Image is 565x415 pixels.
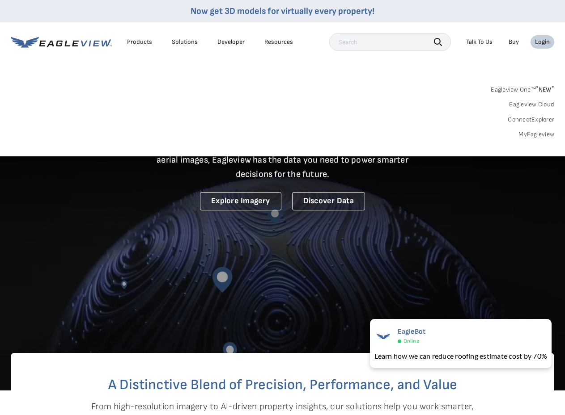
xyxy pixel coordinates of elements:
[217,38,245,46] a: Developer
[146,138,420,181] p: A new era starts here. Built on more than 3.5 billion high-resolution aerial images, Eagleview ha...
[491,83,554,93] a: Eagleview One™*NEW*
[47,378,518,392] h2: A Distinctive Blend of Precision, Performance, and Value
[264,38,293,46] div: Resources
[374,327,392,345] img: EagleBot
[172,38,198,46] div: Solutions
[536,86,554,93] span: NEW
[466,38,493,46] div: Talk To Us
[127,38,152,46] div: Products
[508,116,554,124] a: ConnectExplorer
[292,192,365,210] a: Discover Data
[191,6,374,17] a: Now get 3D models for virtually every property!
[404,338,419,344] span: Online
[518,130,554,138] a: MyEagleview
[329,33,451,51] input: Search
[398,327,426,336] span: EagleBot
[535,38,550,46] div: Login
[509,101,554,109] a: Eagleview Cloud
[200,192,281,210] a: Explore Imagery
[509,38,519,46] a: Buy
[374,351,547,361] div: Learn how we can reduce roofing estimate cost by 70%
